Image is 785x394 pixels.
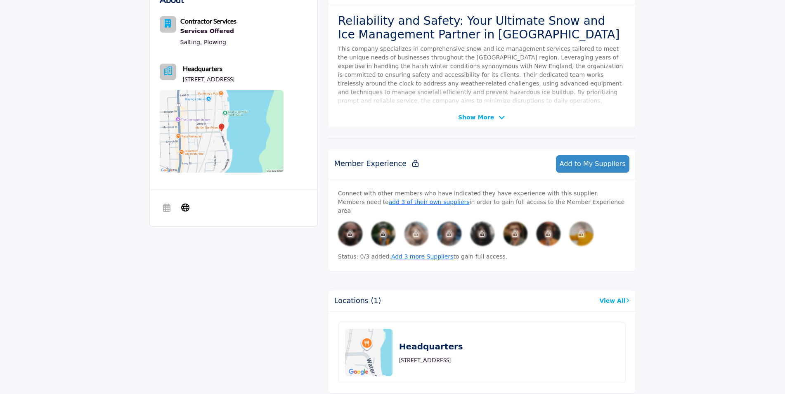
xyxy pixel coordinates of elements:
b: Contractor Services [180,17,236,25]
div: Please rate 5 vendors to connect with members. [404,221,429,246]
div: Please rate 5 vendors to connect with members. [371,221,396,246]
img: Location Map [160,90,284,173]
img: image [536,221,561,246]
span: Show More [458,113,494,122]
img: Location Map [345,329,392,376]
span: Add to My Suppliers [560,160,626,168]
div: Please rate 5 vendors to connect with members. [503,221,528,246]
img: image [338,221,363,246]
div: Please rate 5 vendors to connect with members. [569,221,594,246]
a: Plowing [204,39,226,45]
h2: Locations (1) [334,297,381,305]
a: add 3 of their own suppliers [389,199,470,205]
b: Headquarters [183,64,222,74]
div: Please rate 5 vendors to connect with members. [338,221,363,246]
p: [STREET_ADDRESS] [399,356,451,364]
button: Add to My Suppliers [556,155,629,173]
img: image [470,221,495,246]
img: image [437,221,462,246]
div: Services Offered refers to the specific products, assistance, or expertise a business provides to... [180,26,236,37]
button: Category Icon [160,16,176,33]
a: Salting, [180,39,202,45]
div: Please rate 5 vendors to connect with members. [536,221,561,246]
img: image [404,221,429,246]
a: Add 3 more Suppliers [391,253,454,260]
p: This company specializes in comprehensive snow and ice management services tailored to meet the u... [338,45,626,123]
p: Status: 0/3 added. to gain full access. [338,252,626,261]
p: [STREET_ADDRESS] [183,75,234,83]
h2: Member Experience [334,159,419,168]
img: image [569,221,594,246]
div: Please rate 5 vendors to connect with members. [437,221,462,246]
a: View All [599,297,629,305]
button: Headquarter icon [160,64,176,80]
h2: Reliability and Safety: Your Ultimate Snow and Ice Management Partner in [GEOGRAPHIC_DATA] [338,14,626,42]
img: image [371,221,396,246]
img: image [503,221,528,246]
p: Connect with other members who have indicated they have experience with this supplier. Members ne... [338,189,626,215]
div: Please rate 5 vendors to connect with members. [470,221,495,246]
a: Contractor Services [180,18,236,25]
a: Services Offered [180,26,236,37]
h2: Headquarters [399,340,463,353]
